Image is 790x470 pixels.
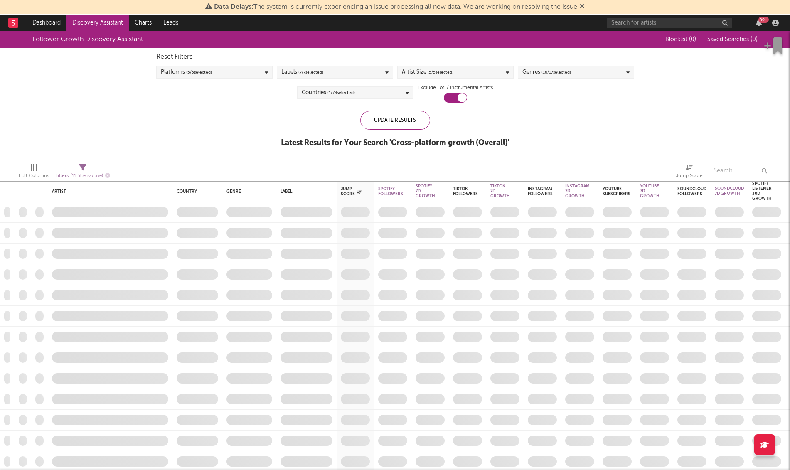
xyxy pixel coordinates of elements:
div: Edit Columns [19,160,49,185]
div: Spotify Followers [378,187,403,197]
span: Dismiss [580,4,585,10]
label: Exclude Lofi / Instrumental Artists [418,83,493,93]
input: Search... [709,165,771,177]
span: ( 7 / 7 selected) [298,67,323,77]
div: Tiktok Followers [453,187,478,197]
a: Dashboard [27,15,66,31]
div: Filters(11 filters active) [55,160,110,185]
div: Spotify 7D Growth [416,184,435,199]
button: 99+ [756,20,762,26]
div: Jump Score [676,171,703,181]
span: Blocklist [665,37,696,42]
div: Jump Score [341,187,362,197]
div: Filters [55,171,110,181]
span: Data Delays [214,4,251,10]
div: Edit Columns [19,171,49,181]
div: Country [177,189,214,194]
div: Countries [302,88,355,98]
div: Labels [281,67,323,77]
div: Reset Filters [156,52,634,62]
a: Discovery Assistant [66,15,129,31]
div: Genres [522,67,571,77]
div: Update Results [360,111,430,130]
div: Platforms [161,67,212,77]
div: YouTube Subscribers [603,187,630,197]
div: Artist Size [402,67,453,77]
span: ( 5 / 5 selected) [428,67,453,77]
div: Instagram Followers [528,187,553,197]
a: Charts [129,15,158,31]
div: Latest Results for Your Search ' Cross-platform growth (Overall) ' [281,138,509,148]
input: Search for artists [607,18,732,28]
span: : The system is currently experiencing an issue processing all new data. We are working on resolv... [214,4,577,10]
span: ( 16 / 17 selected) [541,67,571,77]
span: ( 5 / 5 selected) [186,67,212,77]
div: Artist [52,189,164,194]
div: 99 + [758,17,769,23]
div: Tiktok 7D Growth [490,184,510,199]
a: Leads [158,15,184,31]
div: YouTube 7D Growth [640,184,660,199]
span: ( 0 ) [689,37,696,42]
div: Soundcloud 7D Growth [715,186,744,196]
span: ( 11 filters active) [71,174,103,178]
div: Follower Growth Discovery Assistant [32,34,143,44]
div: Spotify Listener 30D Growth [752,181,772,201]
button: Saved Searches (0) [705,36,758,43]
div: Label [281,189,328,194]
div: Genre [226,189,268,194]
span: ( 1 / 78 selected) [327,88,355,98]
div: Soundcloud Followers [677,187,706,197]
span: Saved Searches [707,37,758,42]
div: Instagram 7D Growth [565,184,590,199]
div: Jump Score [676,160,703,185]
span: ( 0 ) [751,37,758,42]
